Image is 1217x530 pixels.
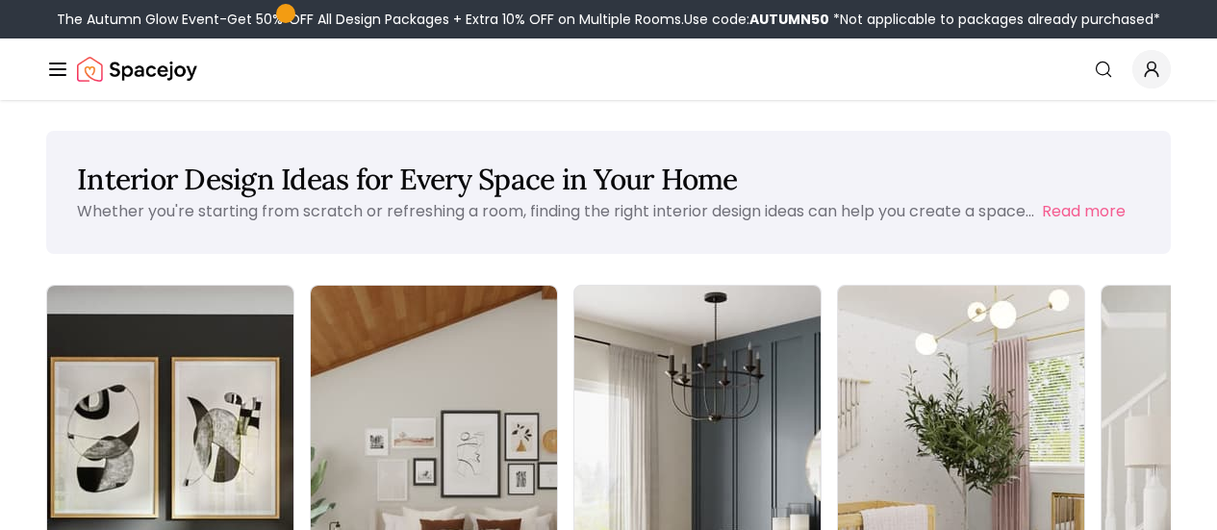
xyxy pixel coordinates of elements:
h1: Interior Design Ideas for Every Space in Your Home [77,162,1140,196]
span: *Not applicable to packages already purchased* [829,10,1160,29]
div: The Autumn Glow Event-Get 50% OFF All Design Packages + Extra 10% OFF on Multiple Rooms. [57,10,1160,29]
nav: Global [46,38,1171,100]
img: Spacejoy Logo [77,50,197,88]
span: Use code: [684,10,829,29]
p: Whether you're starting from scratch or refreshing a room, finding the right interior design idea... [77,200,1034,222]
a: Spacejoy [77,50,197,88]
b: AUTUMN50 [749,10,829,29]
button: Read more [1042,200,1126,223]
